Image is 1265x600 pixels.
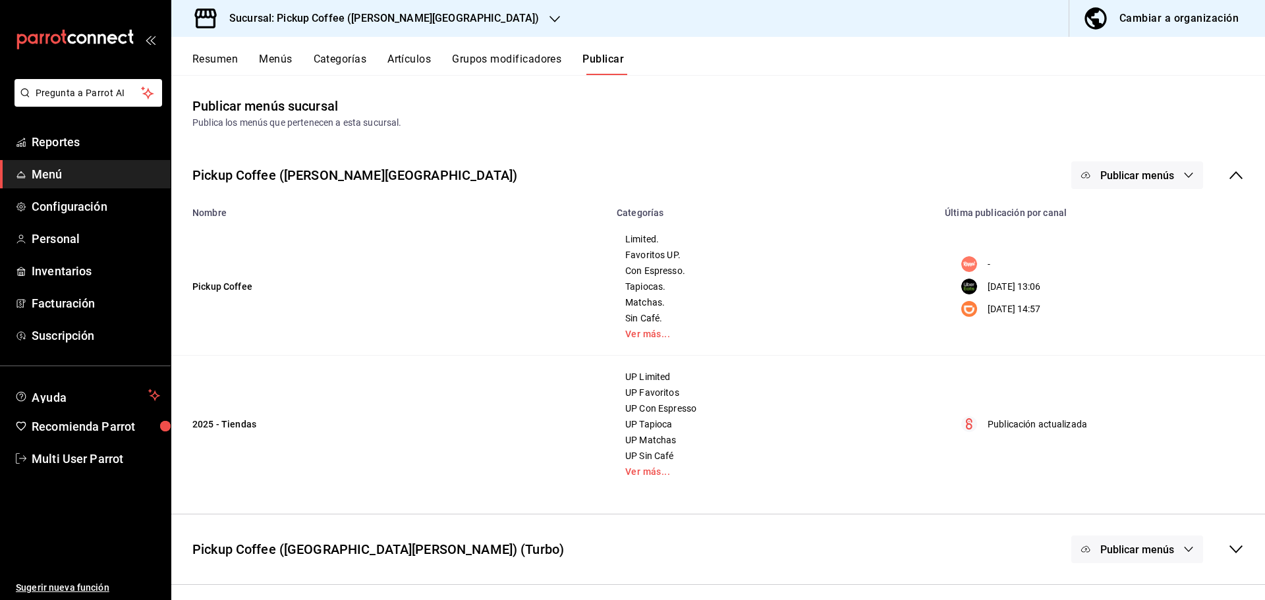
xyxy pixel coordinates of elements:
[32,133,160,151] span: Reportes
[171,200,609,218] th: Nombre
[32,418,160,435] span: Recomienda Parrot
[32,294,160,312] span: Facturación
[32,387,143,403] span: Ayuda
[14,79,162,107] button: Pregunta a Parrot AI
[171,200,1265,493] table: menu maker table for brand
[192,116,1244,130] div: Publica los menús que pertenecen a esta sucursal.
[988,418,1087,431] p: Publicación actualizada
[625,372,920,381] span: UP Limited
[1119,9,1239,28] div: Cambiar a organización
[192,96,338,116] div: Publicar menús sucursal
[988,280,1041,294] p: [DATE] 13:06
[145,34,155,45] button: open_drawer_menu
[1100,169,1174,182] span: Publicar menús
[387,53,431,75] button: Artículos
[625,388,920,397] span: UP Favoritos
[609,200,937,218] th: Categorías
[192,53,1265,75] div: navigation tabs
[625,282,920,291] span: Tapiocas.
[625,420,920,429] span: UP Tapioca
[32,450,160,468] span: Multi User Parrot
[36,86,142,100] span: Pregunta a Parrot AI
[625,404,920,413] span: UP Con Espresso
[625,467,920,476] a: Ver más...
[452,53,561,75] button: Grupos modificadores
[625,234,920,244] span: Limited.
[988,302,1041,316] p: [DATE] 14:57
[171,218,609,356] td: Pickup Coffee
[1100,543,1174,556] span: Publicar menús
[32,198,160,215] span: Configuración
[625,314,920,323] span: Sin Café.
[937,200,1265,218] th: Última publicación por canal
[625,451,920,460] span: UP Sin Café
[314,53,367,75] button: Categorías
[192,53,238,75] button: Resumen
[988,258,990,271] p: -
[625,329,920,339] a: Ver más...
[16,581,160,595] span: Sugerir nueva función
[1071,161,1203,189] button: Publicar menús
[192,165,517,185] div: Pickup Coffee ([PERSON_NAME][GEOGRAPHIC_DATA])
[32,165,160,183] span: Menú
[32,230,160,248] span: Personal
[625,298,920,307] span: Matchas.
[625,266,920,275] span: Con Espresso.
[32,262,160,280] span: Inventarios
[32,327,160,344] span: Suscripción
[259,53,292,75] button: Menús
[171,356,609,493] td: 2025 - Tiendas
[219,11,539,26] h3: Sucursal: Pickup Coffee ([PERSON_NAME][GEOGRAPHIC_DATA])
[625,435,920,445] span: UP Matchas
[1071,535,1203,563] button: Publicar menús
[582,53,624,75] button: Publicar
[9,95,162,109] a: Pregunta a Parrot AI
[625,250,920,259] span: Favoritos UP.
[192,539,564,559] div: Pickup Coffee ([GEOGRAPHIC_DATA][PERSON_NAME]) (Turbo)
